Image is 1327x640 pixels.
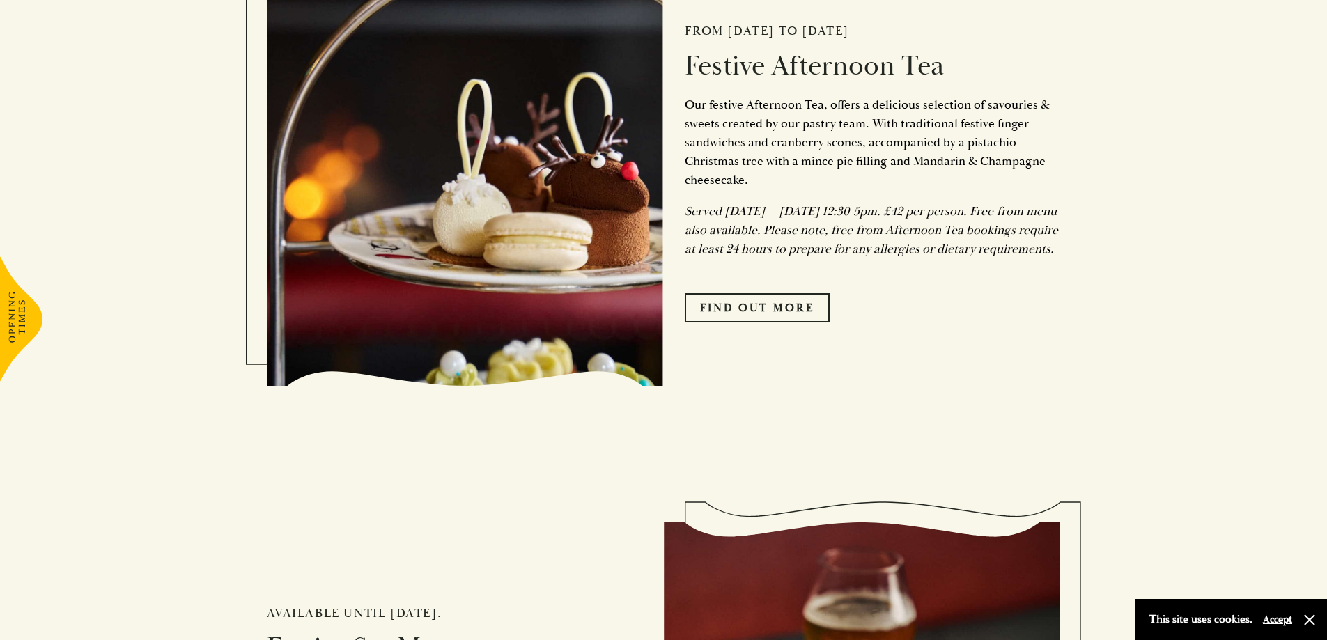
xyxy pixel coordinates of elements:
[685,49,1061,83] h2: Festive Afternoon Tea
[685,24,1061,39] h2: From [DATE] to [DATE]
[685,203,1058,257] em: Served [DATE] – [DATE] 12:30-5pm. £42 per person. Free-from menu also available. Please note, fre...
[267,606,643,621] h2: Available until [DATE].
[1149,609,1252,630] p: This site uses cookies.
[685,95,1061,189] p: Our festive Afternoon Tea, offers a delicious selection of savouries & sweets created by our past...
[685,293,830,322] a: FIND OUT MORE
[1303,613,1317,627] button: Close and accept
[1263,613,1292,626] button: Accept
